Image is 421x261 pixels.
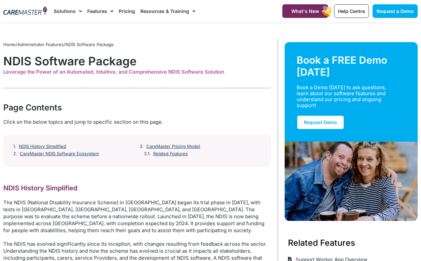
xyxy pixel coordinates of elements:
[297,54,406,78] div: Book a FREE Demo [DATE]
[65,42,114,47] span: NDIS Software Package
[334,4,369,18] a: Help Centre
[3,42,114,47] span: / /
[377,8,414,14] span: Request a Demo
[3,199,271,234] p: The NDIS (National Disability Insurance Scheme) in [GEOGRAPHIC_DATA] began its trial phase in [DA...
[297,115,344,130] a: Request Demo
[3,118,271,126] div: Click on the below topics and jump to specific section on this page.
[3,69,271,75] div: Leverage the Power of an Automated, Intuitive, and Comprehensive NDIS Software Solution
[17,42,64,47] a: Administrator Features
[3,184,271,192] h2: NDIS History Simplified
[297,85,398,108] div: Book a Demo [DATE] to ask questions, learn about our software features and understand our pricing...
[19,144,66,149] a: NDIS History Simplified
[282,4,328,18] a: What's New
[146,144,200,149] a: CareMaster Pricing Model
[288,237,414,249] h3: Related Features
[285,142,418,221] img: Support Worker and NDIS Participant out for a coffee.
[153,151,188,157] a: Related Features
[20,151,99,157] a: CareMaster NDIS Software Ecosystem
[373,4,418,18] a: Request a Demo
[3,101,271,113] div: Page Contents
[3,6,47,16] img: CareMaster Logo
[3,42,16,47] a: Home
[338,8,365,14] span: Help Centre
[304,119,337,125] span: Request Demo
[291,8,319,14] span: What's New
[3,54,271,68] h1: NDIS Software Package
